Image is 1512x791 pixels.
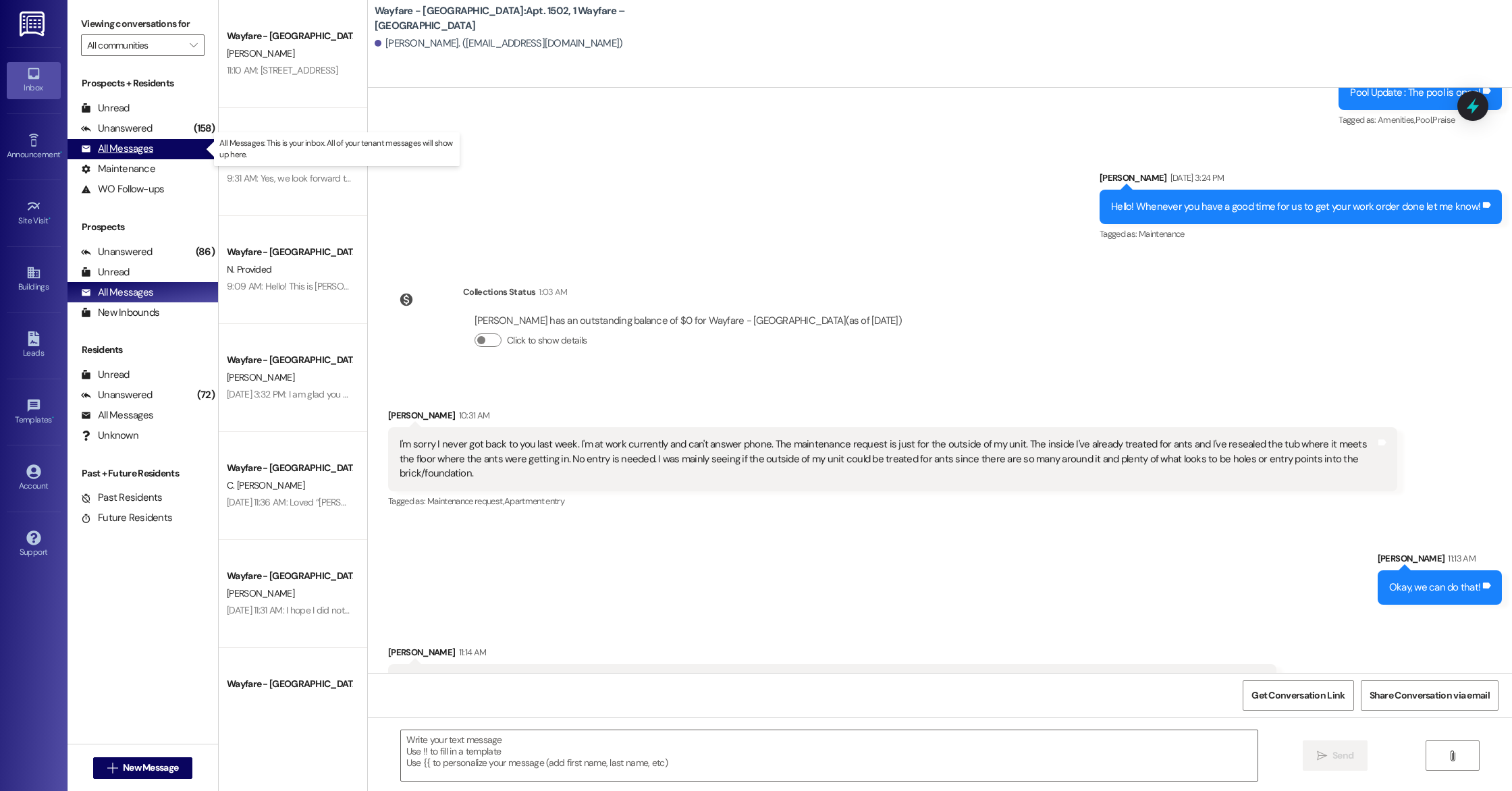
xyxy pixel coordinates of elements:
div: [DATE] 3:32 PM: I am glad you enjoyed your time on property! Please do not hesitate to reach out ... [227,388,713,400]
div: Prospects [67,220,218,234]
div: All Messages [81,408,153,422]
div: (158) [190,118,218,139]
span: Maintenance [1139,228,1185,240]
span: Maintenance request , [427,495,504,507]
div: [PERSON_NAME] [1100,171,1502,190]
span: • [52,413,54,422]
div: Hello! Whenever you have a good time for us to get your work order done let me know! [1111,200,1480,214]
label: Viewing conversations for [81,13,205,34]
div: Wayfare - [GEOGRAPHIC_DATA] [227,569,352,583]
div: 11:13 AM [1444,551,1476,566]
span: N. Provided [227,263,271,275]
div: Unknown [81,429,138,443]
div: [PERSON_NAME] has an outstanding balance of $0 for Wayfare - [GEOGRAPHIC_DATA] (as of [DATE]) [475,314,902,328]
div: Unanswered [81,388,153,402]
label: Click to show details [507,333,587,348]
div: 11:14 AM [456,645,487,659]
div: [DATE] 11:31 AM: I hope I did not miss you coming through the office for your 11am tour! Would yo... [227,604,946,616]
i:  [190,40,197,51]
a: Leads [7,327,61,364]
div: Wayfare - [GEOGRAPHIC_DATA] [227,353,352,367]
div: [DATE] 11:36 AM: Loved “[PERSON_NAME] (Wayfare - [GEOGRAPHIC_DATA]): I am sorry to hear that life... [227,496,1226,508]
b: Wayfare - [GEOGRAPHIC_DATA]: Apt. 1502, 1 Wayfare – [GEOGRAPHIC_DATA] [375,4,645,33]
img: ResiDesk Logo [20,11,47,36]
span: Send [1332,748,1353,763]
button: Share Conversation via email [1361,680,1498,711]
div: Unread [81,368,130,382]
button: Get Conversation Link [1243,680,1353,711]
a: Account [7,460,61,497]
div: 9:31 AM: Yes, we look forward to having you in our office at 11am [DATE][DATE]! Please do not hes... [227,172,788,184]
div: [PERSON_NAME] [1378,551,1502,570]
div: Tagged as: [388,491,1398,511]
input: All communities [87,34,183,56]
div: Unanswered [81,121,153,136]
div: Wayfare - [GEOGRAPHIC_DATA] [227,677,352,691]
span: C. [PERSON_NAME] [227,479,304,491]
div: WO Follow-ups [81,182,164,196]
i:  [1317,751,1327,761]
span: Praise [1432,114,1455,126]
span: [PERSON_NAME] [227,587,294,599]
div: Collections Status [463,285,535,299]
a: Templates • [7,394,61,431]
div: Past + Future Residents [67,466,218,481]
div: [PERSON_NAME] [388,645,1276,664]
span: Amenities , [1378,114,1415,126]
div: Tagged as: [1100,224,1502,244]
div: Pool Update : The pool is open! [1350,86,1480,100]
div: 11:10 AM: [STREET_ADDRESS] [227,64,337,76]
a: Site Visit • [7,195,61,231]
div: Unanswered [81,245,153,259]
div: (72) [194,385,218,406]
div: Maintenance [81,162,155,176]
a: Support [7,526,61,563]
div: Future Residents [81,511,172,525]
div: All Messages [81,285,153,300]
p: All Messages: This is your inbox. All of your tenant messages will show up here. [219,138,454,161]
div: Okay, we can do that! [1389,580,1480,595]
div: Prospects + Residents [67,76,218,90]
div: 1:03 AM [535,285,567,299]
span: Pool , [1415,114,1433,126]
a: Buildings [7,261,61,298]
span: [PERSON_NAME] [227,371,294,383]
span: Apartment entry [504,495,564,507]
button: Send [1303,740,1368,771]
i:  [1447,751,1457,761]
div: 10:31 AM [456,408,490,422]
span: New Message [123,761,178,775]
span: Get Conversation Link [1251,688,1345,703]
span: [PERSON_NAME] [227,695,294,707]
span: • [60,148,62,157]
div: [PERSON_NAME]. ([EMAIL_ADDRESS][DOMAIN_NAME]) [375,36,623,51]
div: Unread [81,101,130,115]
div: Wayfare - [GEOGRAPHIC_DATA] [227,461,352,475]
div: [DATE] 3:24 PM [1167,171,1224,185]
div: Wayfare - [GEOGRAPHIC_DATA] [227,245,352,259]
div: Past Residents [81,491,163,505]
button: New Message [93,757,193,779]
div: Residents [67,343,218,357]
div: (86) [192,242,218,263]
div: I'm sorry I never got back to you last week. I'm at work currently and can't answer phone. The ma... [400,437,1376,481]
i:  [107,763,117,773]
span: [PERSON_NAME] [227,155,294,167]
div: [PERSON_NAME] [388,408,1398,427]
span: Share Conversation via email [1370,688,1490,703]
span: • [49,214,51,223]
span: [PERSON_NAME] [227,47,294,59]
div: Tagged as: [1339,110,1502,130]
div: Unread [81,265,130,279]
div: 9:09 AM: Hello! This is [PERSON_NAME] with Wayfare [GEOGRAPHIC_DATA] Apartments. I was just reach... [227,280,1208,292]
a: Inbox [7,62,61,99]
div: Wayfare - [GEOGRAPHIC_DATA] [227,29,352,43]
div: All Messages [81,142,153,156]
div: New Inbounds [81,306,159,320]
